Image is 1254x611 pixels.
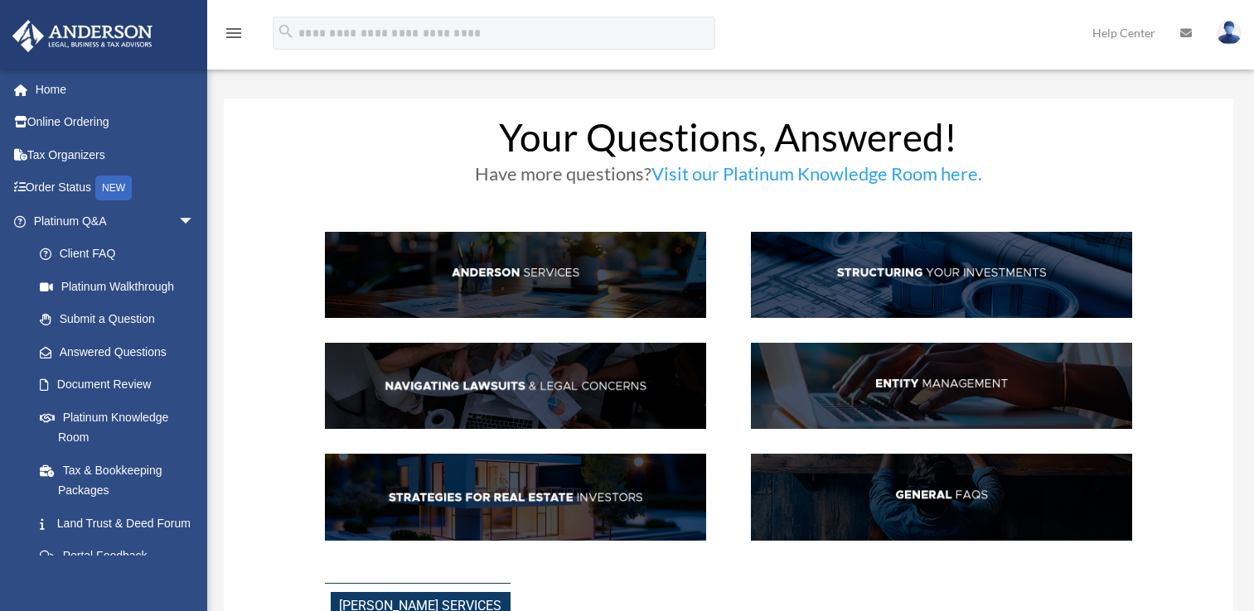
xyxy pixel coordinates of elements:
[23,303,220,336] a: Submit a Question
[12,138,220,171] a: Tax Organizers
[23,540,220,573] a: Portal Feedback
[23,238,211,271] a: Client FAQ
[12,204,220,238] a: Platinum Q&Aarrow_drop_down
[23,270,220,303] a: Platinum Walkthrough
[23,335,220,368] a: Answered Questions
[224,23,244,43] i: menu
[277,22,295,41] i: search
[23,507,220,540] a: Land Trust & Deed Forum
[12,73,220,106] a: Home
[325,165,1132,191] h3: Have more questions?
[23,368,220,402] a: Document Review
[178,204,211,238] span: arrow_drop_down
[751,232,1132,318] img: StructInv_hdr
[12,171,220,205] a: Order StatusNEW
[651,162,982,193] a: Visit our Platinum Knowledge Room here.
[224,29,244,43] a: menu
[12,106,220,139] a: Online Ordering
[23,401,220,454] a: Platinum Knowledge Room
[7,20,157,52] img: Anderson Advisors Platinum Portal
[751,454,1132,540] img: GenFAQ_hdr
[325,343,706,429] img: NavLaw_hdr
[1217,21,1242,45] img: User Pic
[325,118,1132,165] h1: Your Questions, Answered!
[23,454,220,507] a: Tax & Bookkeeping Packages
[325,232,706,318] img: AndServ_hdr
[95,176,132,200] div: NEW
[325,454,706,540] img: StratsRE_hdr
[751,343,1132,429] img: EntManag_hdr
